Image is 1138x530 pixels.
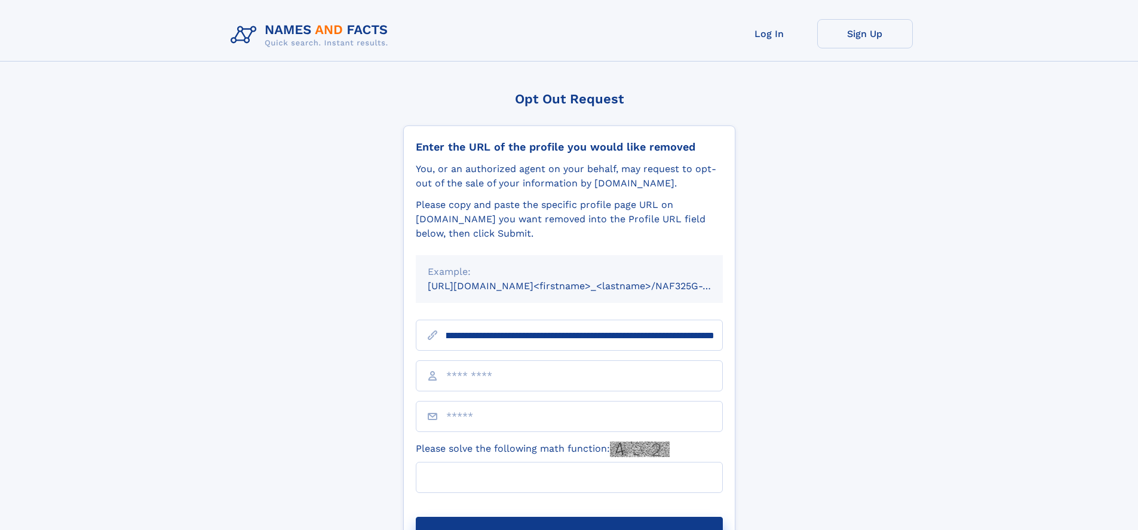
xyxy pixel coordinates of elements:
[416,140,723,154] div: Enter the URL of the profile you would like removed
[416,442,670,457] label: Please solve the following math function:
[428,265,711,279] div: Example:
[403,91,735,106] div: Opt Out Request
[722,19,817,48] a: Log In
[428,280,746,292] small: [URL][DOMAIN_NAME]<firstname>_<lastname>/NAF325G-xxxxxxxx
[416,198,723,241] div: Please copy and paste the specific profile page URL on [DOMAIN_NAME] you want removed into the Pr...
[416,162,723,191] div: You, or an authorized agent on your behalf, may request to opt-out of the sale of your informatio...
[226,19,398,51] img: Logo Names and Facts
[817,19,913,48] a: Sign Up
